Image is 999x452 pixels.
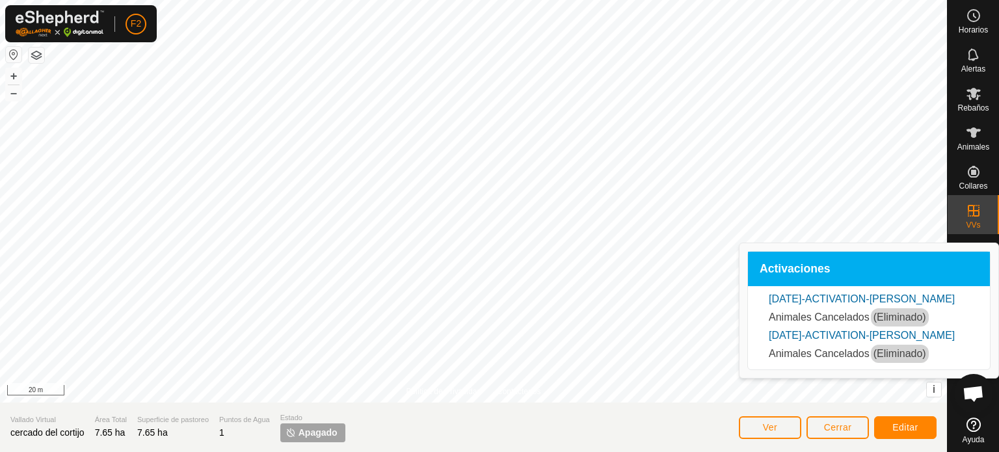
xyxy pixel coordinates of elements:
[874,416,937,439] button: Editar
[769,348,870,359] span: Animales Cancelados
[6,47,21,62] button: Restablecer Mapa
[824,422,852,432] span: Cerrar
[957,143,989,151] span: Animales
[131,17,141,31] span: F2
[933,384,935,395] span: i
[760,263,831,275] span: Activaciones
[95,427,126,438] span: 7.65 ha
[871,308,929,326] span: (Eliminado)
[10,414,85,425] span: Vallado Virtual
[871,345,929,363] span: (Eliminado)
[6,68,21,84] button: +
[6,85,21,101] button: –
[763,422,778,432] span: Ver
[769,293,955,304] a: [DATE]-ACTIVATION-[PERSON_NAME]
[10,427,85,438] span: cercado del cortijo
[497,386,540,397] a: Contáctenos
[961,65,985,73] span: Alertas
[954,374,993,413] a: Chat abierto
[406,386,481,397] a: Política de Privacidad
[959,26,988,34] span: Horarios
[963,436,985,444] span: Ayuda
[137,427,168,438] span: 7.65 ha
[219,427,224,438] span: 1
[769,330,955,341] a: [DATE]-ACTIVATION-[PERSON_NAME]
[959,182,987,190] span: Collares
[137,414,209,425] span: Superficie de pastoreo
[286,427,296,438] img: apagar
[966,221,980,229] span: VVs
[739,416,801,439] button: Ver
[892,422,918,432] span: Editar
[927,382,941,397] button: i
[957,104,989,112] span: Rebaños
[806,416,869,439] button: Cerrar
[219,414,270,425] span: Puntos de Agua
[769,312,870,323] span: Animales Cancelados
[280,412,345,423] span: Estado
[29,47,44,63] button: Capas del Mapa
[299,426,338,440] span: Apagado
[948,412,999,449] a: Ayuda
[16,10,104,37] img: Logo Gallagher
[95,414,127,425] span: Área Total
